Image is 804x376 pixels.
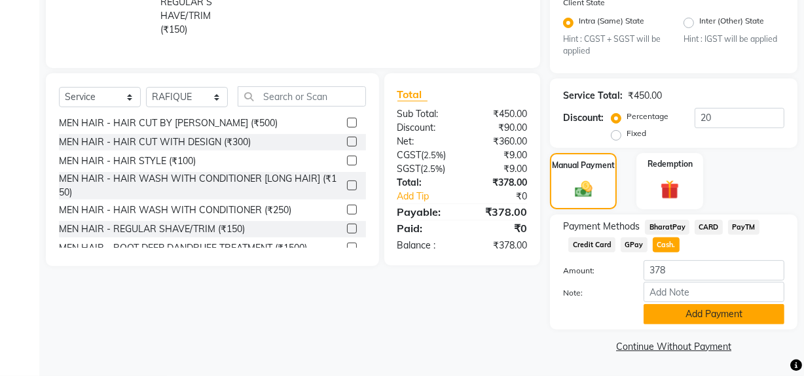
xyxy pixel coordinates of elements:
span: Payment Methods [563,220,640,233]
span: PayTM [728,220,759,235]
label: Inter (Other) State [699,15,764,31]
span: BharatPay [645,220,689,235]
small: Hint : IGST will be applied [684,33,784,45]
div: MEN HAIR - HAIR CUT WITH DESIGN (₹300) [59,135,251,149]
div: ₹378.00 [462,204,537,220]
small: Hint : CGST + SGST will be applied [563,33,664,58]
div: ₹378.00 [462,239,537,252]
img: _gift.svg [655,178,685,201]
div: MEN HAIR - HAIR CUT BY [PERSON_NAME] (₹500) [59,116,278,130]
div: Discount: [388,121,462,135]
input: Search or Scan [238,86,366,107]
div: ( ) [388,148,462,162]
div: MEN HAIR - HAIR WASH WITH CONDITIONER (₹250) [59,203,291,217]
div: ₹378.00 [462,176,537,190]
a: Continue Without Payment [553,340,795,354]
label: Intra (Same) State [579,15,644,31]
div: MEN HAIR - ROOT DEEP DANDRUFF TREATMENT (₹1500) [59,241,307,255]
label: Note: [553,287,634,299]
input: Amount [644,260,784,281]
button: Add Payment [644,304,784,324]
a: Add Tip [388,190,475,203]
div: ₹0 [462,220,537,236]
span: Cash. [653,237,680,252]
div: ₹90.00 [462,121,537,135]
div: Balance : [388,239,462,252]
div: ( ) [388,162,462,176]
input: Add Note [644,282,784,302]
label: Amount: [553,265,634,277]
div: ₹360.00 [462,135,537,148]
div: ₹450.00 [462,107,537,121]
div: ₹9.00 [462,148,537,162]
div: MEN HAIR - HAIR WASH WITH CONDITIONER [LONG HAIR] (₹150) [59,172,342,199]
label: Manual Payment [552,160,615,171]
span: CGST [397,149,422,161]
span: CARD [695,220,723,235]
div: Service Total: [563,89,623,103]
span: 2.5% [424,163,443,174]
div: Discount: [563,111,604,125]
div: Sub Total: [388,107,462,121]
label: Redemption [648,158,693,170]
span: SGST [397,163,421,175]
span: 2.5% [424,150,444,160]
div: MEN HAIR - HAIR STYLE (₹100) [59,154,196,168]
div: ₹9.00 [462,162,537,176]
div: Total: [388,176,462,190]
div: MEN HAIR - REGULAR SHAVE/TRIM (₹150) [59,222,245,236]
div: Paid: [388,220,462,236]
label: Fixed [627,128,646,139]
span: Credit Card [568,237,615,252]
div: Payable: [388,204,462,220]
label: Percentage [627,111,668,122]
img: _cash.svg [570,179,598,199]
span: Total [397,88,428,101]
div: ₹0 [475,190,537,203]
div: Net: [388,135,462,148]
div: ₹450.00 [628,89,662,103]
span: GPay [621,237,648,252]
